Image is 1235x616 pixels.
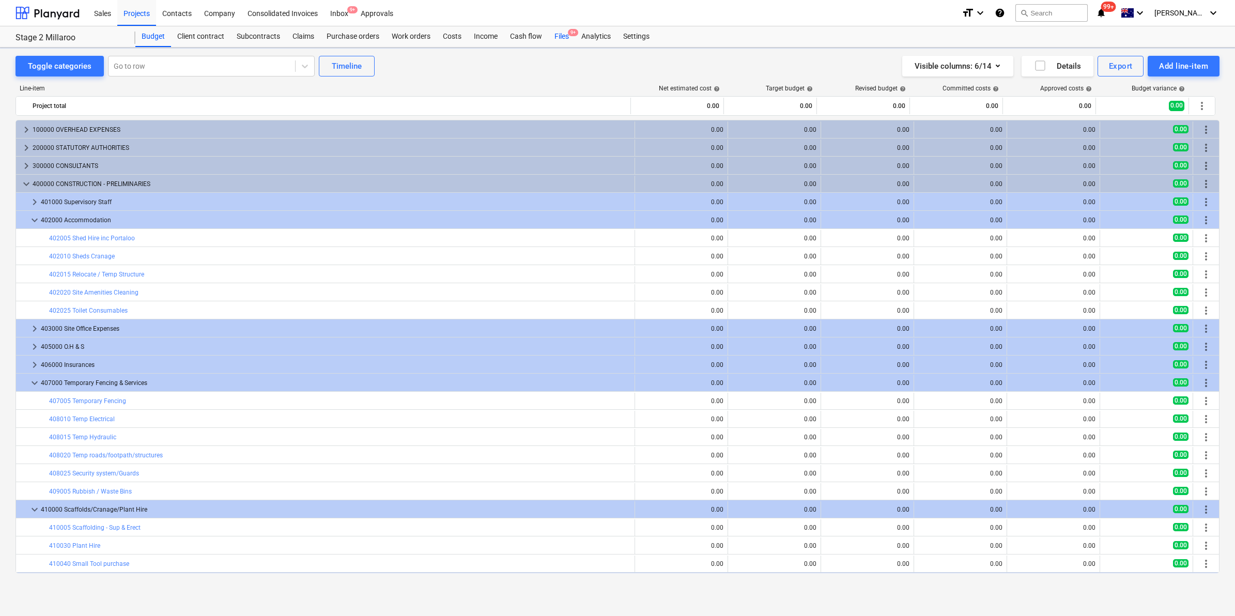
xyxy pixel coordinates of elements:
[1200,503,1212,516] span: More actions
[1084,86,1092,92] span: help
[1200,250,1212,263] span: More actions
[918,180,1002,188] div: 0.00
[1173,505,1188,513] span: 0.00
[825,198,909,206] div: 0.00
[918,126,1002,133] div: 0.00
[825,434,909,441] div: 0.00
[825,524,909,531] div: 0.00
[825,415,909,423] div: 0.00
[28,322,41,335] span: keyboard_arrow_right
[732,198,816,206] div: 0.00
[1200,214,1212,226] span: More actions
[33,121,630,138] div: 100000 OVERHEAD EXPENSES
[732,343,816,350] div: 0.00
[1200,413,1212,425] span: More actions
[1020,9,1028,17] span: search
[1011,289,1095,296] div: 0.00
[635,98,719,114] div: 0.00
[1173,360,1188,368] span: 0.00
[49,524,141,531] a: 410005 Scaffolding - Sup & Erect
[286,26,320,47] a: Claims
[825,235,909,242] div: 0.00
[1200,377,1212,389] span: More actions
[915,59,1001,73] div: Visible columns : 6/14
[1173,342,1188,350] span: 0.00
[825,506,909,513] div: 0.00
[548,26,575,47] div: Files
[918,560,1002,567] div: 0.00
[825,217,909,224] div: 0.00
[1173,288,1188,296] span: 0.00
[1173,414,1188,423] span: 0.00
[1011,542,1095,549] div: 0.00
[732,452,816,459] div: 0.00
[1134,7,1146,19] i: keyboard_arrow_down
[49,470,139,477] a: 408025 Security system/Guards
[1101,2,1116,12] span: 99+
[918,397,1002,405] div: 0.00
[49,415,115,423] a: 408010 Temp Electrical
[49,542,100,549] a: 410030 Plant Hire
[639,524,723,531] div: 0.00
[1173,306,1188,314] span: 0.00
[732,434,816,441] div: 0.00
[1173,433,1188,441] span: 0.00
[41,194,630,210] div: 401000 Supervisory Staff
[1011,180,1095,188] div: 0.00
[49,235,135,242] a: 402005 Shed Hire inc Portaloo
[732,144,816,151] div: 0.00
[28,377,41,389] span: keyboard_arrow_down
[639,198,723,206] div: 0.00
[49,452,163,459] a: 408020 Temp roads/footpath/structures
[1173,270,1188,278] span: 0.00
[28,359,41,371] span: keyboard_arrow_right
[918,524,1002,531] div: 0.00
[1173,451,1188,459] span: 0.00
[1034,59,1081,73] div: Details
[1173,143,1188,151] span: 0.00
[1007,98,1091,114] div: 0.00
[732,506,816,513] div: 0.00
[821,98,905,114] div: 0.00
[1011,397,1095,405] div: 0.00
[898,86,906,92] span: help
[49,397,126,405] a: 407005 Temporary Fencing
[639,253,723,260] div: 0.00
[825,144,909,151] div: 0.00
[1154,9,1206,17] span: [PERSON_NAME]
[1200,196,1212,208] span: More actions
[914,98,998,114] div: 0.00
[1011,452,1095,459] div: 0.00
[1011,126,1095,133] div: 0.00
[918,379,1002,387] div: 0.00
[659,85,720,92] div: Net estimated cost
[732,325,816,332] div: 0.00
[639,271,723,278] div: 0.00
[1015,4,1088,22] button: Search
[825,361,909,368] div: 0.00
[1173,234,1188,242] span: 0.00
[732,162,816,170] div: 0.00
[28,214,41,226] span: keyboard_arrow_down
[639,162,723,170] div: 0.00
[639,289,723,296] div: 0.00
[732,542,816,549] div: 0.00
[1200,178,1212,190] span: More actions
[732,217,816,224] div: 0.00
[1011,235,1095,242] div: 0.00
[825,271,909,278] div: 0.00
[639,488,723,495] div: 0.00
[728,98,812,114] div: 0.00
[639,560,723,567] div: 0.00
[639,235,723,242] div: 0.00
[41,338,630,355] div: 405000 O.H & S
[1011,470,1095,477] div: 0.00
[1200,449,1212,461] span: More actions
[1196,100,1208,112] span: More actions
[825,325,909,332] div: 0.00
[918,198,1002,206] div: 0.00
[639,452,723,459] div: 0.00
[825,488,909,495] div: 0.00
[171,26,230,47] div: Client contract
[1173,197,1188,206] span: 0.00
